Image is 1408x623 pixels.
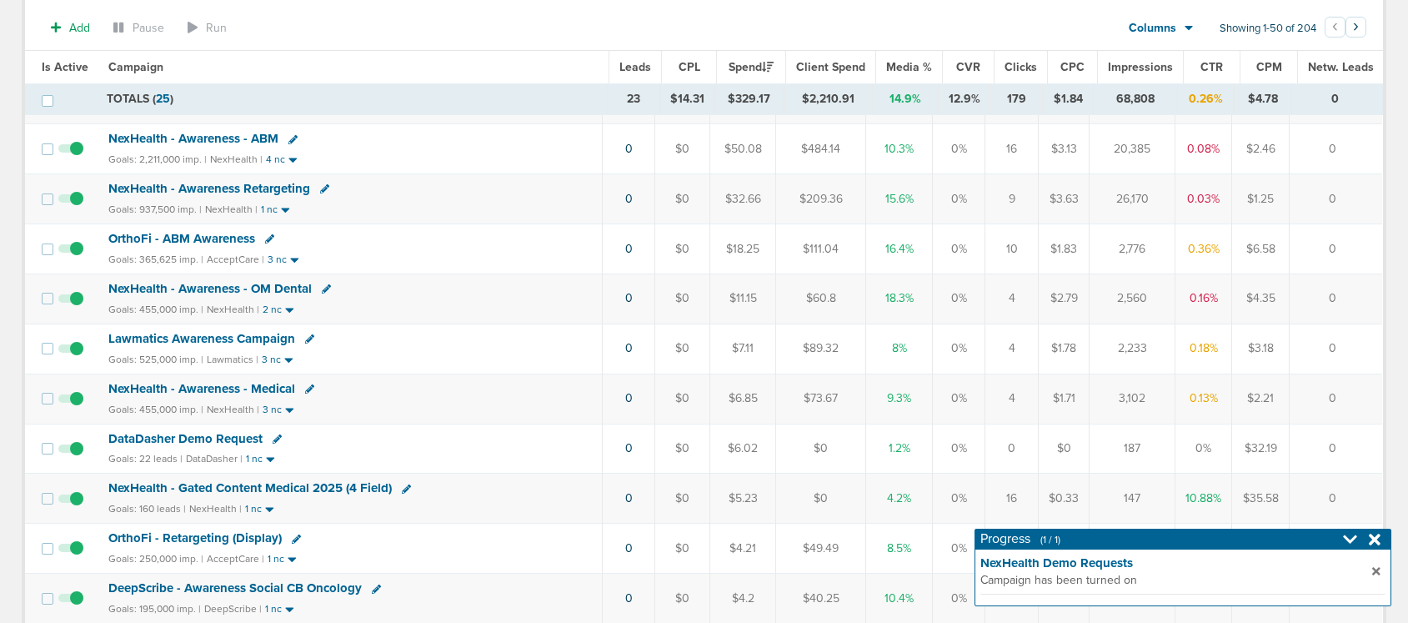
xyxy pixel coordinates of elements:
[985,474,1039,524] td: 16
[1093,84,1177,114] td: 68,808
[714,84,784,114] td: $329.17
[108,530,282,545] span: OrthoFi - Retargeting (Display)
[42,60,88,74] span: Is Active
[655,524,710,574] td: $0
[1308,60,1374,74] span: Netw. Leads
[729,60,774,74] span: Spend
[1175,174,1232,224] td: 0.03%
[108,181,310,196] span: NexHealth - Awareness Retargeting
[776,524,866,574] td: $49.49
[204,603,262,615] small: DeepScribe |
[796,60,865,74] span: Client Spend
[108,354,203,366] small: Goals: 525,000 imp. |
[655,474,710,524] td: $0
[776,174,866,224] td: $209.36
[108,331,295,346] span: Lawmatics Awareness Campaign
[866,374,933,424] td: 9.3%
[985,224,1039,274] td: 10
[108,281,312,296] span: NexHealth - Awareness - OM Dental
[866,324,933,374] td: 8%
[625,441,633,455] a: 0
[108,553,203,565] small: Goals: 250,000 imp. |
[985,124,1039,174] td: 16
[1232,224,1290,274] td: $6.58
[710,474,776,524] td: $5.23
[189,503,242,515] small: NexHealth |
[108,480,392,495] span: NexHealth - Gated Content Medical 2025 (4 Field)
[265,603,282,615] small: 1 nc
[1039,524,1090,574] td: $4.21
[710,374,776,424] td: $6.85
[710,324,776,374] td: $7.11
[933,524,985,574] td: 0%
[625,291,633,305] a: 0
[873,84,938,114] td: 14.9%
[262,354,281,366] small: 3 nc
[985,374,1039,424] td: 4
[1290,374,1383,424] td: 0
[776,274,866,324] td: $60.8
[1178,84,1235,114] td: 0.26%
[1039,474,1090,524] td: $0.33
[108,231,255,246] span: OrthoFi - ABM Awareness
[985,174,1039,224] td: 9
[933,274,985,324] td: 0%
[710,224,776,274] td: $18.25
[1290,124,1383,174] td: 0
[108,131,278,146] span: NexHealth - Awareness - ABM
[625,591,633,605] a: 0
[1175,274,1232,324] td: 0.16%
[710,524,776,574] td: $4.21
[866,274,933,324] td: 18.3%
[625,341,633,355] a: 0
[1234,84,1291,114] td: $4.78
[933,174,985,224] td: 0%
[985,524,1039,574] td: 1
[776,474,866,524] td: $0
[268,254,287,266] small: 3 nc
[625,242,633,256] a: 0
[933,224,985,274] td: 0%
[1232,174,1290,224] td: $1.25
[1175,424,1232,474] td: 0%
[776,124,866,174] td: $484.14
[1039,174,1090,224] td: $3.63
[1040,534,1060,545] span: (1 / 1)
[1290,424,1383,474] td: 0
[990,84,1043,114] td: 179
[710,124,776,174] td: $50.08
[1175,474,1232,524] td: 10.88%
[268,553,284,565] small: 1 nc
[933,124,985,174] td: 0%
[1090,324,1175,374] td: 2,233
[933,474,985,524] td: 0%
[1175,524,1232,574] td: 0.02%
[1256,60,1282,74] span: CPM
[866,174,933,224] td: 15.6%
[866,474,933,524] td: 4.2%
[1175,124,1232,174] td: 0.08%
[655,224,710,274] td: $0
[1292,84,1384,114] td: 0
[1005,60,1037,74] span: Clicks
[938,84,990,114] td: 12.9%
[207,254,264,265] small: AcceptCare |
[1175,324,1232,374] td: 0.18%
[156,92,170,106] span: 25
[69,21,90,35] span: Add
[776,224,866,274] td: $111.04
[246,453,263,465] small: 1 nc
[985,274,1039,324] td: 4
[108,404,203,416] small: Goals: 455,000 imp. |
[1232,474,1290,524] td: $35.58
[933,424,985,474] td: 0%
[207,404,259,415] small: NexHealth |
[625,491,633,505] a: 0
[1175,224,1232,274] td: 0.36%
[1175,374,1232,424] td: 0.13%
[625,142,633,156] a: 0
[1232,424,1290,474] td: $32.19
[1220,22,1316,36] span: Showing 1-50 of 204
[659,84,714,114] td: $14.31
[108,60,163,74] span: Campaign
